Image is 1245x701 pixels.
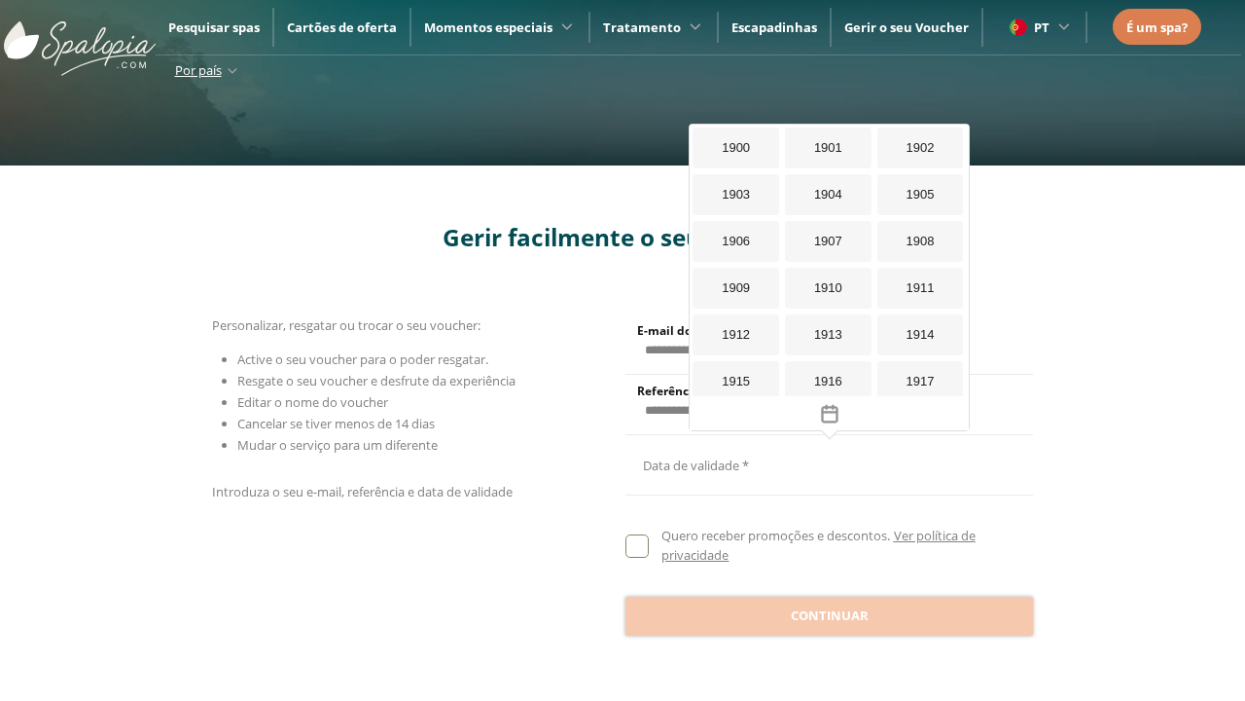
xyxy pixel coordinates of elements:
div: 1917 [877,361,964,402]
div: 1915 [693,361,779,402]
a: Escapadinhas [731,18,817,36]
div: 1903 [693,174,779,215]
span: Introduza o seu e-mail, referência e data de validade [212,483,513,500]
div: 1911 [877,268,964,309]
span: Resgate o seu voucher e desfrute da experiência [237,372,516,389]
img: ImgLogoSpalopia.BvClDcEz.svg [4,2,156,76]
span: Editar o nome do voucher [237,393,388,411]
a: Gerir o seu Voucher [844,18,969,36]
div: 1909 [693,268,779,309]
div: 1900 [693,128,779,168]
a: Cartões de oferta [287,18,397,36]
div: 1905 [877,174,964,215]
div: 1907 [785,221,871,262]
span: Mudar o serviço para um diferente [237,436,438,454]
span: É um spa? [1126,18,1188,36]
div: 1906 [693,221,779,262]
span: Personalizar, resgatar ou trocar o seu voucher: [212,316,480,334]
span: Active o seu voucher para o poder resgatar. [237,350,488,368]
div: 1913 [785,314,871,355]
span: Continuar [791,607,869,626]
div: 1912 [693,314,779,355]
div: 1901 [785,128,871,168]
button: Continuar [625,597,1033,636]
span: Quero receber promoções e descontos. [661,527,890,544]
div: 1916 [785,361,871,402]
span: Cancelar se tiver menos de 14 dias [237,415,435,432]
div: 1904 [785,174,871,215]
div: 1902 [877,128,964,168]
a: Pesquisar spas [168,18,260,36]
div: 1910 [785,268,871,309]
span: Por país [175,61,222,79]
div: 1914 [877,314,964,355]
span: Gerir facilmente o seu voucher [443,221,803,253]
a: É um spa? [1126,17,1188,38]
a: Ver política de privacidade [661,527,975,564]
div: 1908 [877,221,964,262]
button: Toggle overlay [690,396,969,430]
